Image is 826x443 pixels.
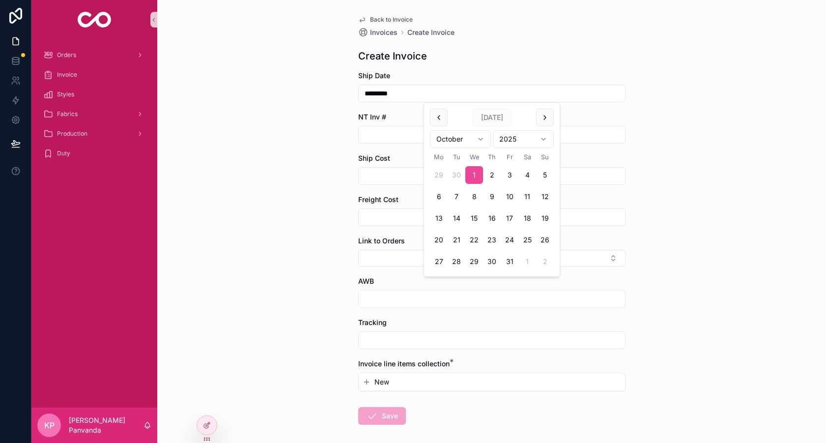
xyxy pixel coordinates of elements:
button: Sunday, 19 October 2025 [536,209,554,227]
img: App logo [78,12,112,28]
span: Invoice [57,71,77,79]
span: Styles [57,90,74,98]
button: Friday, 3 October 2025 [501,166,518,184]
button: Saturday, 4 October 2025 [518,166,536,184]
button: Sunday, 5 October 2025 [536,166,554,184]
button: Monday, 6 October 2025 [430,188,448,206]
a: Create Invoice [407,28,455,37]
button: Tuesday, 14 October 2025 [448,209,465,227]
button: Friday, 17 October 2025 [501,209,518,227]
th: Monday [430,152,448,162]
button: Select Button [358,250,626,266]
button: Saturday, 11 October 2025 [518,188,536,206]
button: New [363,377,621,387]
button: Monday, 13 October 2025 [430,209,448,227]
th: Sunday [536,152,554,162]
th: Saturday [518,152,536,162]
span: New [374,377,389,387]
button: Tuesday, 21 October 2025 [448,231,465,249]
button: Monday, 20 October 2025 [430,231,448,249]
div: scrollable content [31,39,157,175]
button: Wednesday, 15 October 2025 [465,209,483,227]
button: Monday, 27 October 2025 [430,253,448,270]
p: [PERSON_NAME] Panvanda [69,415,143,435]
a: Production [37,125,151,143]
button: Thursday, 16 October 2025 [483,209,501,227]
button: Friday, 24 October 2025 [501,231,518,249]
button: Monday, 29 September 2025 [430,166,448,184]
button: Saturday, 1 November 2025 [518,253,536,270]
span: Duty [57,149,70,157]
span: Orders [57,51,76,59]
button: Wednesday, 8 October 2025 [465,188,483,206]
button: Tuesday, 28 October 2025 [448,253,465,270]
button: Sunday, 2 November 2025 [536,253,554,270]
button: Today, Wednesday, 1 October 2025, selected [465,166,483,184]
h1: Create Invoice [358,49,427,63]
span: AWB [358,277,374,285]
button: Thursday, 2 October 2025 [483,166,501,184]
button: Friday, 31 October 2025 [501,253,518,270]
span: Tracking [358,318,387,326]
button: Friday, 10 October 2025 [501,188,518,206]
a: Invoice [37,66,151,84]
th: Thursday [483,152,501,162]
a: Back to Invoice [358,16,413,24]
button: Saturday, 25 October 2025 [518,231,536,249]
span: KP [44,419,55,431]
a: Orders [37,46,151,64]
span: Invoice line items collection [358,359,450,368]
span: Production [57,130,87,138]
th: Friday [501,152,518,162]
button: Tuesday, 30 September 2025 [448,166,465,184]
button: Thursday, 23 October 2025 [483,231,501,249]
span: Link to Orders [358,236,405,245]
button: Tuesday, 7 October 2025 [448,188,465,206]
span: Back to Invoice [370,16,413,24]
a: Styles [37,86,151,103]
span: Fabrics [57,110,78,118]
button: Thursday, 9 October 2025 [483,188,501,206]
th: Tuesday [448,152,465,162]
table: October 2025 [430,152,554,270]
a: Duty [37,145,151,162]
button: Wednesday, 29 October 2025 [465,253,483,270]
th: Wednesday [465,152,483,162]
a: Fabrics [37,105,151,123]
button: Saturday, 18 October 2025 [518,209,536,227]
span: NT Inv # [358,113,386,121]
span: Invoices [370,28,398,37]
button: Wednesday, 22 October 2025 [465,231,483,249]
span: Freight Cost [358,195,399,204]
span: Ship Date [358,71,390,80]
button: Thursday, 30 October 2025 [483,253,501,270]
button: Sunday, 26 October 2025 [536,231,554,249]
button: Sunday, 12 October 2025 [536,188,554,206]
span: Ship Cost [358,154,390,162]
a: Invoices [358,28,398,37]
